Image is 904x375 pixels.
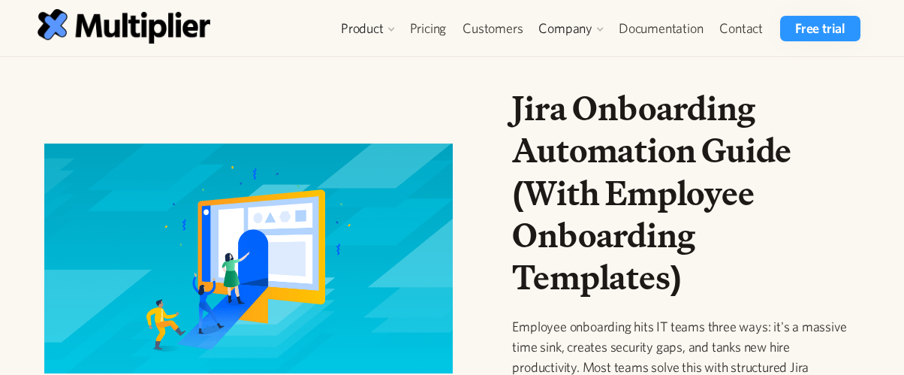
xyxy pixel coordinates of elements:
[341,20,384,38] div: Product
[538,20,592,38] div: Company
[610,16,711,41] a: Documentation
[454,16,531,41] a: Customers
[44,144,453,373] img: Jira Onboarding Automation Guide (With Employee Onboarding Templates)
[780,16,860,41] a: Free trial
[402,16,455,41] a: Pricing
[333,16,402,41] div: Product
[531,16,610,41] div: Company
[711,16,771,41] a: Contact
[512,87,848,298] h1: Jira Onboarding Automation Guide (With Employee Onboarding Templates)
